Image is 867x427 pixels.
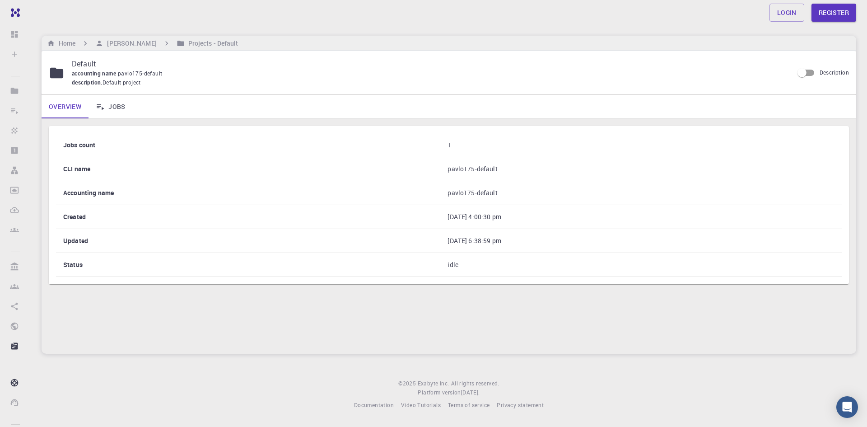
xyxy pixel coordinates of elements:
span: Documentation [354,401,394,408]
span: Default project [103,78,141,87]
a: Exabyte Inc. [418,379,449,388]
span: Platform version [418,388,461,397]
a: Overview [42,95,89,118]
a: Privacy statement [497,401,544,410]
span: pavlo175-default [118,70,166,77]
div: Open Intercom Messenger [836,396,858,418]
span: Video Tutorials [401,401,441,408]
a: Video Tutorials [401,401,441,410]
span: © 2025 [398,379,417,388]
a: [DATE]. [461,388,480,397]
span: Privacy statement [497,401,544,408]
nav: breadcrumb [45,38,240,48]
span: accounting name [72,70,118,77]
td: 1 [440,133,842,157]
span: [DATE] . [461,389,480,396]
table: simple table [56,133,842,277]
h6: Home [55,38,75,48]
span: All rights reserved. [451,379,499,388]
a: Register [811,4,856,22]
td: pavlo175-default [440,157,842,181]
a: Documentation [354,401,394,410]
a: Login [769,4,804,22]
b: CLI name [63,164,90,173]
td: pavlo175-default [440,181,842,205]
h6: [PERSON_NAME] [103,38,156,48]
span: Terms of service [448,401,489,408]
td: [DATE] 6:38:59 pm [440,229,842,253]
b: Jobs count [63,141,96,149]
b: Status [63,260,83,269]
b: Created [63,212,86,221]
td: [DATE] 4:00:30 pm [440,205,842,229]
p: Default [72,58,786,69]
b: Updated [63,236,88,245]
span: description : [72,78,103,87]
span: Description [820,69,849,76]
span: Exabyte Inc. [418,380,449,387]
h6: Projects - Default [185,38,238,48]
td: idle [440,253,842,277]
a: Terms of service [448,401,489,410]
b: Accounting name [63,188,114,197]
img: logo [7,8,20,17]
a: Jobs [89,95,133,118]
